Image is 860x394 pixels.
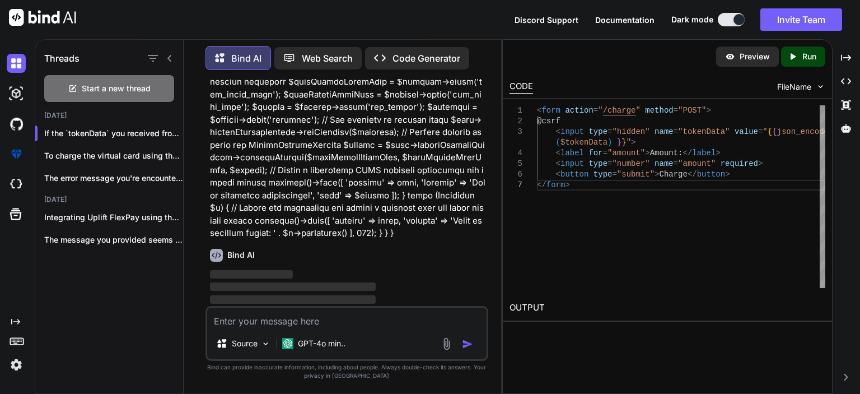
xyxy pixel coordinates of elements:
[763,127,767,136] span: "
[510,159,522,169] div: 5
[7,84,26,103] img: darkAi-studio
[546,180,565,189] span: form
[740,51,770,62] p: Preview
[688,170,697,179] span: </
[725,170,730,179] span: >
[560,127,584,136] span: input
[35,111,183,120] h2: [DATE]
[35,195,183,204] h2: [DATE]
[760,8,842,31] button: Invite Team
[7,145,26,164] img: premium
[772,127,777,136] span: {
[589,149,603,157] span: for
[603,149,607,157] span: =
[613,159,650,168] span: "number"
[9,9,76,26] img: Bind AI
[716,149,720,157] span: >
[261,339,270,349] img: Pick Models
[598,106,602,115] span: "
[440,337,453,350] img: attachment
[725,52,735,62] img: preview
[227,249,255,261] h6: Bind AI
[683,149,693,157] span: </
[593,170,613,179] span: type
[556,170,560,179] span: <
[607,149,645,157] span: "amount"
[565,106,593,115] span: action
[510,80,533,94] div: CODE
[617,170,655,179] span: "submit"
[816,82,825,91] img: chevron down
[655,159,674,168] span: name
[82,83,151,94] span: Start a new thread
[697,170,725,179] span: button
[232,338,258,349] p: Source
[462,339,473,350] img: icon
[515,14,578,26] button: Discord Support
[595,15,655,25] span: Documentation
[556,159,560,168] span: <
[802,51,816,62] p: Run
[537,180,546,189] span: </
[210,282,376,291] span: ‌
[44,52,80,65] h1: Threads
[556,138,560,147] span: (
[7,54,26,73] img: darkChat
[692,149,716,157] span: label
[631,138,635,147] span: >
[707,106,711,115] span: >
[515,15,578,25] span: Discord Support
[7,114,26,133] img: githubDark
[7,175,26,194] img: cloudideIcon
[210,295,376,304] span: ‌
[298,338,345,349] p: GPT-4o min..
[595,14,655,26] button: Documentation
[617,138,621,147] span: }
[655,127,674,136] span: name
[613,127,650,136] span: "hidden"
[758,159,763,168] span: >
[678,127,730,136] span: "tokenData"
[510,116,522,127] div: 2
[674,159,678,168] span: =
[210,270,293,279] span: ‌
[678,159,716,168] span: "amount"
[537,117,560,126] span: @csrf
[537,106,541,115] span: <
[44,128,183,139] p: If the `tokenData` you received from Upl...
[560,170,588,179] span: button
[735,127,758,136] span: value
[607,159,612,168] span: =
[777,81,811,92] span: FileName
[556,149,560,157] span: <
[671,14,713,25] span: Dark mode
[7,355,26,374] img: settings
[510,127,522,137] div: 3
[392,52,460,65] p: Code Generator
[603,106,636,115] span: /charge
[44,150,183,161] p: To charge the virtual card using the tok...
[44,234,183,245] p: The message you provided seems to be...
[607,138,612,147] span: )
[541,106,560,115] span: form
[645,106,673,115] span: method
[645,149,649,157] span: >
[510,105,522,116] div: 1
[593,106,598,115] span: =
[510,169,522,180] div: 6
[44,212,183,223] p: Integrating Uplift FlexPay using the JavaScript SDK...
[302,52,353,65] p: Web Search
[636,106,641,115] span: "
[655,170,659,179] span: >
[503,295,832,321] h2: OUTPUT
[589,159,608,168] span: type
[282,338,293,349] img: GPT-4o mini
[565,180,570,189] span: >
[560,149,584,157] span: label
[674,106,678,115] span: =
[607,127,612,136] span: =
[758,127,763,136] span: =
[510,148,522,159] div: 4
[205,363,488,380] p: Bind can provide inaccurate information, including about people. Always double-check its answers....
[660,170,688,179] span: Charge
